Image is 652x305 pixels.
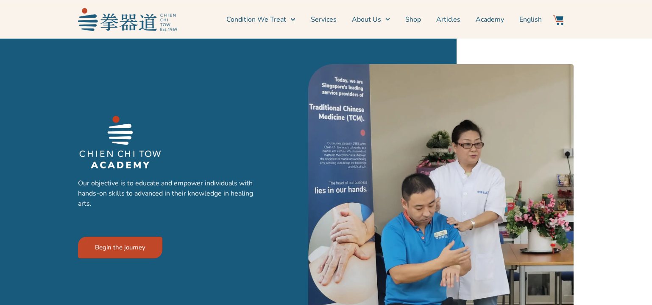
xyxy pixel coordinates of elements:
nav: Menu [181,9,542,30]
img: Website Icon-03 [553,15,563,25]
a: About Us [352,9,390,30]
a: Articles [436,9,460,30]
a: Services [311,9,337,30]
a: Condition We Treat [226,9,295,30]
p: Our objective is to educate and empower individuals with hands-on skills to advanced in their kno... [78,178,262,209]
a: Academy [476,9,504,30]
span: English [519,14,542,25]
a: Shop [405,9,421,30]
span: Begin the journey [95,244,145,251]
a: English [519,9,542,30]
a: Begin the journey [78,237,162,258]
